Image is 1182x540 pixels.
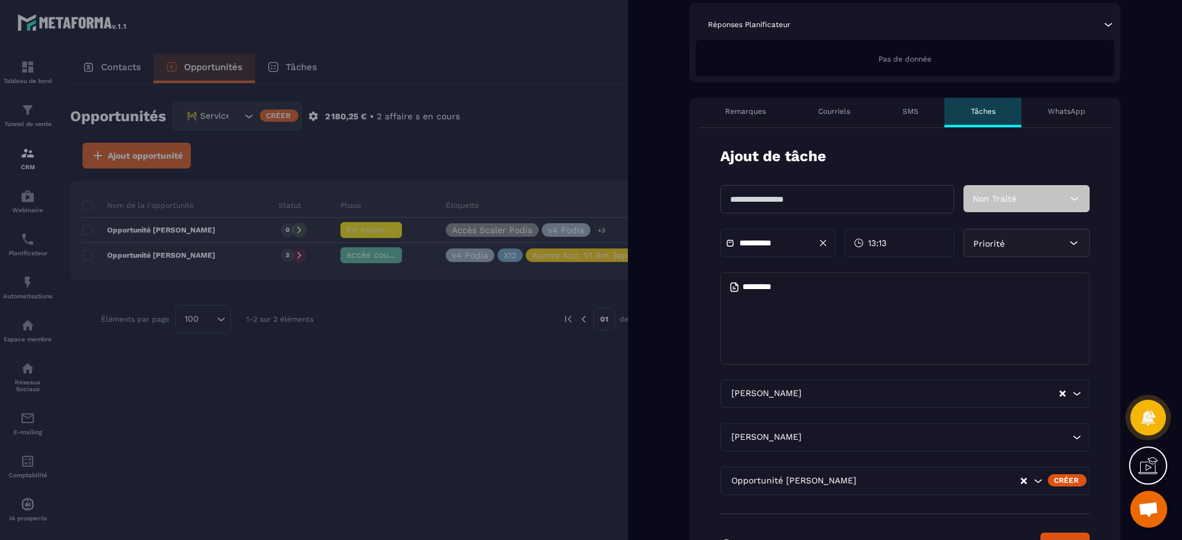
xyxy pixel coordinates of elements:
[728,474,859,488] span: Opportunité [PERSON_NAME]
[1048,106,1085,116] p: WhatsApp
[708,20,790,30] p: Réponses Planificateur
[720,146,826,167] p: Ajout de tâche
[971,106,995,116] p: Tâches
[1059,389,1066,399] button: Clear Selected
[1048,474,1087,486] div: Créer
[818,106,850,116] p: Courriels
[973,194,1016,204] span: Non Traité
[973,239,1005,248] span: Priorité
[728,431,804,444] span: [PERSON_NAME]
[868,237,886,249] span: 13:13
[720,379,1090,408] div: Search for option
[720,467,1090,495] div: Search for option
[725,106,766,116] p: Remarques
[1130,491,1167,528] a: Ouvrir le chat
[804,431,1069,444] input: Search for option
[878,55,931,63] span: Pas de donnée
[903,106,919,116] p: SMS
[720,423,1090,451] div: Search for option
[804,387,1058,400] input: Search for option
[1021,477,1027,486] button: Clear Selected
[859,474,1019,488] input: Search for option
[728,387,804,400] span: [PERSON_NAME]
